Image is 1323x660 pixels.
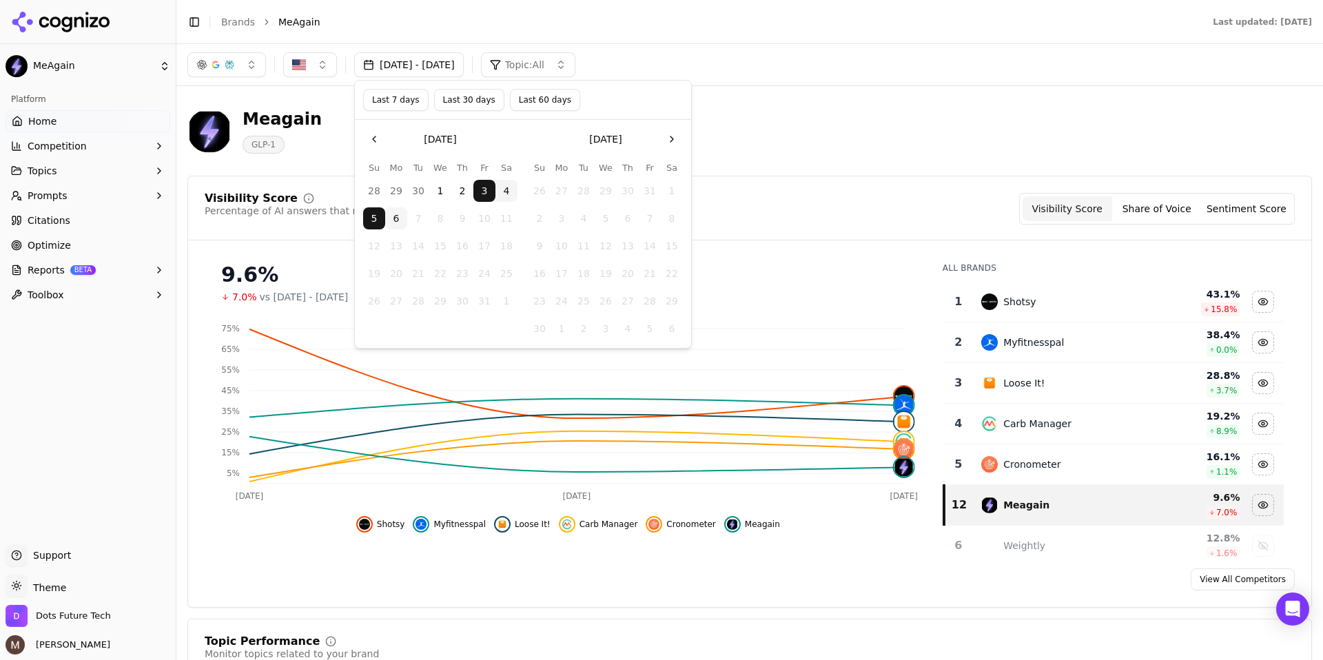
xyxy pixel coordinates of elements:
[243,108,322,130] div: Meagain
[6,160,170,182] button: Topics
[363,128,385,150] button: Go to the Previous Month
[1216,385,1238,396] span: 3.7 %
[292,58,306,72] img: United States
[1003,457,1060,471] div: Cronometer
[1151,369,1240,382] div: 28.8 %
[495,180,517,202] button: Saturday, October 4th, 2025, selected
[1213,17,1312,28] div: Last updated: [DATE]
[6,135,170,157] button: Competition
[363,161,385,174] th: Sunday
[981,415,998,432] img: carb manager
[1003,376,1045,390] div: Loose It!
[580,519,638,530] span: Carb Manager
[981,293,998,310] img: shotsy
[515,519,551,530] span: Loose It!
[1151,491,1240,504] div: 9.6 %
[221,344,240,354] tspan: 65%
[6,110,170,132] a: Home
[6,185,170,207] button: Prompts
[944,444,1284,485] tr: 5cronometerCronometer16.1%1.1%Hide cronometer data
[950,456,968,473] div: 5
[981,334,998,351] img: myfitnesspal
[6,635,25,654] img: Martyn Strydom
[894,412,914,431] img: loose it!
[473,180,495,202] button: Friday, October 3rd, 2025, selected
[505,58,544,72] span: Topic: All
[473,161,495,174] th: Friday
[529,161,683,340] table: November 2025
[70,265,96,275] span: BETA
[1216,466,1238,477] span: 1.1 %
[563,491,591,501] tspan: [DATE]
[981,456,998,473] img: cronometer
[413,516,486,533] button: Hide myfitnesspal data
[28,214,70,227] span: Citations
[1252,413,1274,435] button: Hide carb manager data
[1151,531,1240,545] div: 12.8 %
[6,55,28,77] img: MeAgain
[28,582,66,593] span: Theme
[894,395,914,415] img: myfitnesspal
[278,15,320,29] span: MeAgain
[221,324,240,333] tspan: 75%
[377,519,405,530] span: Shotsy
[890,491,918,501] tspan: [DATE]
[260,290,349,304] span: vs [DATE] - [DATE]
[617,161,639,174] th: Thursday
[205,636,320,647] div: Topic Performance
[951,497,968,513] div: 12
[429,161,451,174] th: Wednesday
[1216,548,1238,559] span: 1.6 %
[221,262,915,287] div: 9.6%
[745,519,780,530] span: Meagain
[950,537,968,554] div: 6
[28,238,71,252] span: Optimize
[28,164,57,178] span: Topics
[433,519,486,530] span: Myfitnesspal
[944,526,1284,566] tr: 6weightlyWeightly12.8%1.6%Show weightly data
[221,386,240,395] tspan: 45%
[562,519,573,530] img: carb manager
[950,334,968,351] div: 2
[950,375,968,391] div: 3
[1252,372,1274,394] button: Hide loose it! data
[950,415,968,432] div: 4
[1252,291,1274,313] button: Hide shotsy data
[943,262,1284,274] div: All Brands
[944,322,1284,363] tr: 2myfitnesspalMyfitnesspal38.4%0.0%Hide myfitnesspal data
[354,52,464,77] button: [DATE] - [DATE]
[944,363,1284,404] tr: 3loose it!Loose It!28.8%3.7%Hide loose it! data
[1003,295,1036,309] div: Shotsy
[1151,328,1240,342] div: 38.4 %
[232,290,257,304] span: 7.0%
[407,180,429,202] button: Tuesday, September 30th, 2025
[36,610,111,622] span: Dots Future Tech
[950,293,968,310] div: 1
[187,109,232,153] img: MeAgain
[944,404,1284,444] tr: 4carb managerCarb Manager19.2%8.9%Hide carb manager data
[944,485,1284,526] tr: 12meagainMeagain9.6%7.0%Hide meagain data
[944,282,1284,322] tr: 1shotsyShotsy43.1%15.8%Hide shotsy data
[6,284,170,306] button: Toolbox
[363,89,429,111] button: Last 7 days
[894,386,914,406] img: shotsy
[666,519,715,530] span: Cronometer
[1252,494,1274,516] button: Hide meagain data
[551,161,573,174] th: Monday
[1202,196,1291,221] button: Sentiment Score
[1003,336,1064,349] div: Myfitnesspal
[559,516,638,533] button: Hide carb manager data
[434,89,504,111] button: Last 30 days
[363,180,385,202] button: Sunday, September 28th, 2025
[6,259,170,281] button: ReportsBETA
[385,207,407,229] button: Today, Monday, October 6th, 2025
[894,440,914,459] img: cronometer
[724,516,780,533] button: Hide meagain data
[6,209,170,231] a: Citations
[28,139,87,153] span: Competition
[221,15,1185,29] nav: breadcrumb
[221,427,240,437] tspan: 25%
[6,605,111,627] button: Open organization switcher
[1003,498,1049,512] div: Meagain
[510,89,580,111] button: Last 60 days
